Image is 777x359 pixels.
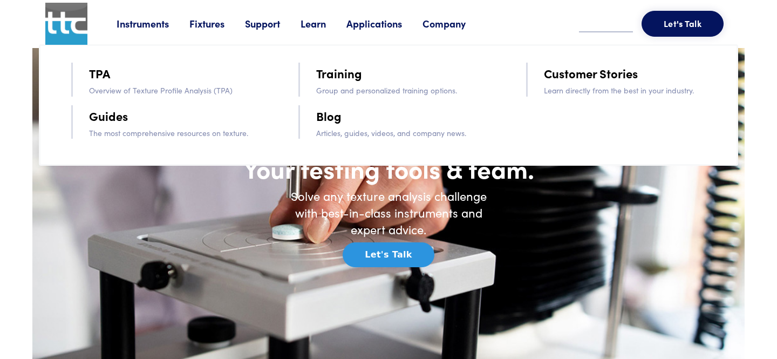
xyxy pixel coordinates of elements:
p: Overview of Texture Profile Analysis (TPA) [89,84,268,96]
a: Support [245,17,301,30]
a: TPA [89,64,110,83]
img: ttc_logo_1x1_v1.0.png [45,3,87,45]
p: Learn directly from the best in your industry. [544,84,723,96]
a: Training [316,64,362,83]
p: Group and personalized training options. [316,84,495,96]
h1: Your testing tools & team. [173,153,604,184]
a: Customer Stories [544,64,638,83]
a: Applications [346,17,422,30]
button: Let's Talk [343,242,434,267]
a: Fixtures [189,17,245,30]
a: Guides [89,106,128,125]
h6: Solve any texture analysis challenge with best-in-class instruments and expert advice. [281,188,496,238]
a: Learn [301,17,346,30]
a: Company [422,17,486,30]
button: Let's Talk [642,11,724,37]
a: Instruments [117,17,189,30]
a: Blog [316,106,342,125]
p: The most comprehensive resources on texture. [89,127,268,139]
p: Articles, guides, videos, and company news. [316,127,495,139]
